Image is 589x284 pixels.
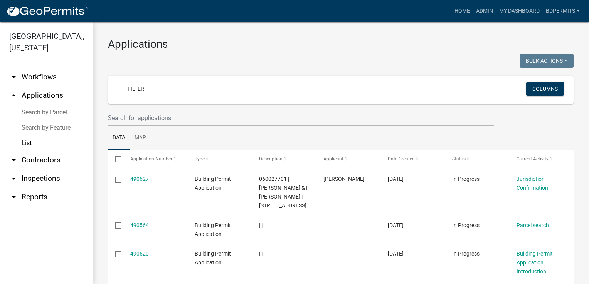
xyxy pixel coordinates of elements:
[323,156,343,162] span: Applicant
[388,251,404,257] span: 10/09/2025
[9,174,19,183] i: arrow_drop_down
[445,150,509,169] datatable-header-cell: Status
[9,72,19,82] i: arrow_drop_down
[543,4,583,18] a: Bdpermits
[526,82,564,96] button: Columns
[123,150,187,169] datatable-header-cell: Application Number
[130,156,172,162] span: Application Number
[380,150,445,169] datatable-header-cell: Date Created
[259,251,263,257] span: | |
[452,176,480,182] span: In Progress
[323,176,365,182] span: Kara Benson
[195,251,231,266] span: Building Permit Application
[473,4,496,18] a: Admin
[195,176,231,191] span: Building Permit Application
[108,110,494,126] input: Search for applications
[452,156,466,162] span: Status
[252,150,316,169] datatable-header-cell: Description
[9,91,19,100] i: arrow_drop_up
[509,150,574,169] datatable-header-cell: Current Activity
[452,251,480,257] span: In Progress
[451,4,473,18] a: Home
[316,150,380,169] datatable-header-cell: Applicant
[108,38,574,51] h3: Applications
[108,150,123,169] datatable-header-cell: Select
[195,222,231,237] span: Building Permit Application
[130,126,151,150] a: Map
[130,176,149,182] a: 490627
[108,126,130,150] a: Data
[195,156,205,162] span: Type
[259,222,263,228] span: | |
[9,192,19,202] i: arrow_drop_down
[388,222,404,228] span: 10/09/2025
[520,54,574,68] button: Bulk Actions
[117,82,150,96] a: + Filter
[517,176,548,191] a: Jurisdiction Confirmation
[388,156,415,162] span: Date Created
[259,176,307,208] span: 060027701 | ANGELA M WAINRIGHT & | DANIEL T WAINRIGHT | 1220 130TH ST NW
[187,150,251,169] datatable-header-cell: Type
[496,4,543,18] a: My Dashboard
[130,251,149,257] a: 490520
[517,156,549,162] span: Current Activity
[9,155,19,165] i: arrow_drop_down
[517,222,549,228] a: Parcel search
[259,156,283,162] span: Description
[452,222,480,228] span: In Progress
[130,222,149,228] a: 490564
[388,176,404,182] span: 10/09/2025
[517,251,553,274] a: Building Permit Application Introduction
